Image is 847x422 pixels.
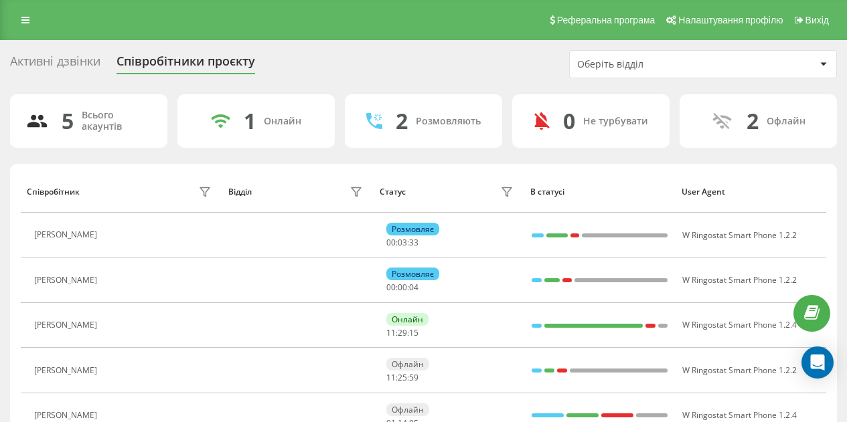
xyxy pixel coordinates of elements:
span: Налаштування профілю [678,15,783,25]
span: W Ringostat Smart Phone 1.2.2 [682,274,797,286]
div: Розмовляє [386,223,439,235]
div: Онлайн [386,313,429,326]
div: Активні дзвінки [10,54,100,75]
div: [PERSON_NAME] [34,411,100,420]
span: 11 [386,372,396,383]
div: : : [386,283,418,292]
div: : : [386,328,418,338]
div: [PERSON_NAME] [34,276,100,285]
div: 2 [396,108,408,134]
div: 5 [62,108,74,134]
span: Вихід [805,15,829,25]
div: В статусі [530,187,669,197]
div: Онлайн [264,116,301,127]
span: 25 [398,372,407,383]
span: Реферальна програма [557,15,656,25]
span: 00 [386,237,396,248]
span: 59 [409,372,418,383]
div: [PERSON_NAME] [34,320,100,330]
div: Open Intercom Messenger [801,346,834,379]
span: 15 [409,327,418,338]
div: Офлайн [386,403,429,416]
div: User Agent [682,187,820,197]
span: W Ringostat Smart Phone 1.2.2 [682,229,797,241]
span: 33 [409,237,418,248]
div: 0 [563,108,575,134]
div: : : [386,238,418,247]
div: Офлайн [767,116,805,127]
span: W Ringostat Smart Phone 1.2.2 [682,364,797,376]
div: 1 [244,108,256,134]
div: Розмовляють [416,116,481,127]
div: Не турбувати [583,116,648,127]
div: Офлайн [386,358,429,371]
span: 00 [386,282,396,293]
div: : : [386,373,418,383]
span: W Ringostat Smart Phone 1.2.4 [682,319,797,330]
div: [PERSON_NAME] [34,230,100,239]
div: Співробітник [27,187,80,197]
div: Всього акаунтів [82,110,151,132]
div: Статус [380,187,406,197]
span: W Ringostat Smart Phone 1.2.4 [682,409,797,421]
span: 04 [409,282,418,293]
div: [PERSON_NAME] [34,366,100,375]
span: 11 [386,327,396,338]
span: 29 [398,327,407,338]
span: 00 [398,282,407,293]
div: Співробітники проєкту [117,54,255,75]
span: 03 [398,237,407,248]
div: Розмовляє [386,268,439,280]
div: Відділ [228,187,252,197]
div: 2 [747,108,759,134]
div: Оберіть відділ [577,59,737,70]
